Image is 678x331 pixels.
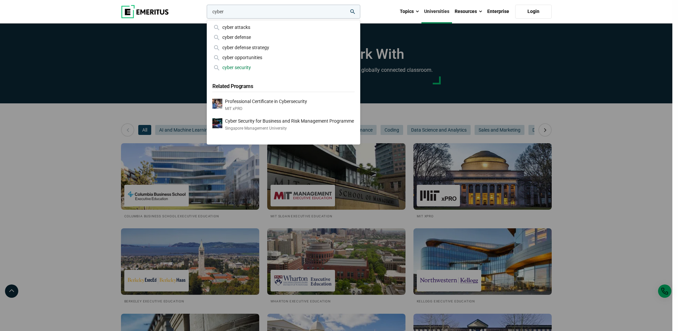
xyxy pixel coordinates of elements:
div: cyber defense strategy [212,44,355,51]
div: cyber attacks [212,24,355,31]
p: Singapore Management University [225,126,354,131]
input: woocommerce-product-search-field-0 [207,5,360,19]
a: Cyber Security for Business and Risk Management ProgrammeSingapore Management University [212,118,355,131]
p: MIT xPRO [225,106,307,112]
h5: Related Programs [212,79,355,92]
div: cyber security [212,64,355,71]
a: Login [515,5,552,19]
a: Professional Certificate in CybersecurityMIT xPRO [212,99,355,112]
div: cyber defense [212,34,355,41]
img: Professional Certificate in Cybersecurity [212,99,222,109]
p: Cyber Security for Business and Risk Management Programme [225,118,354,124]
p: Professional Certificate in Cybersecurity [225,99,307,104]
img: Cyber Security for Business and Risk Management Programme [212,118,222,128]
div: cyber opportunities [212,54,355,61]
